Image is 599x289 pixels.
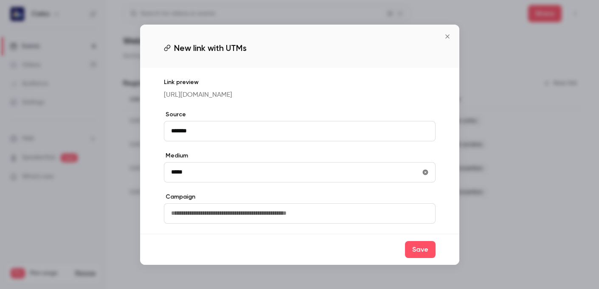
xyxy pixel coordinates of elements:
p: [URL][DOMAIN_NAME] [164,90,436,100]
label: Campaign [164,193,436,201]
label: Source [164,110,436,119]
button: Close [439,28,456,45]
span: New link with UTMs [174,42,247,54]
button: Save [405,241,436,258]
p: Link preview [164,78,436,87]
label: Medium [164,152,436,160]
button: utmMedium [419,166,432,179]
